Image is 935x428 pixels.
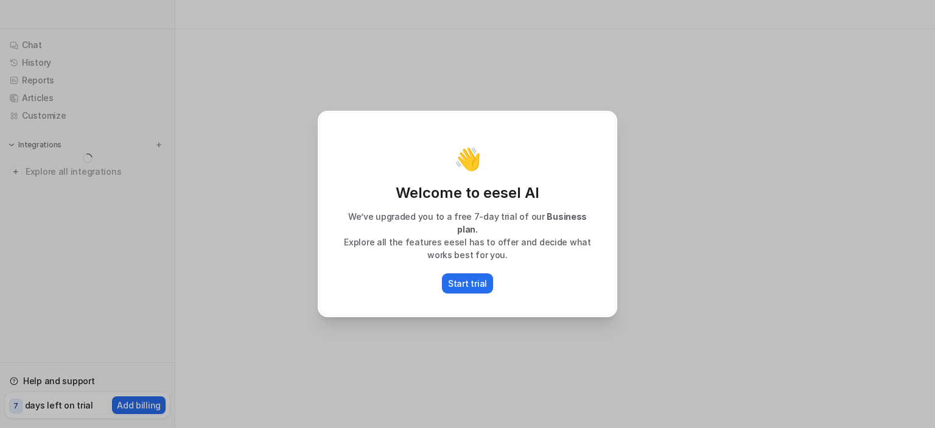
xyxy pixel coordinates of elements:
[454,147,482,171] p: 👋
[332,183,603,203] p: Welcome to eesel AI
[448,277,487,290] p: Start trial
[332,210,603,236] p: We’ve upgraded you to a free 7-day trial of our
[332,236,603,261] p: Explore all the features eesel has to offer and decide what works best for you.
[442,273,493,293] button: Start trial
